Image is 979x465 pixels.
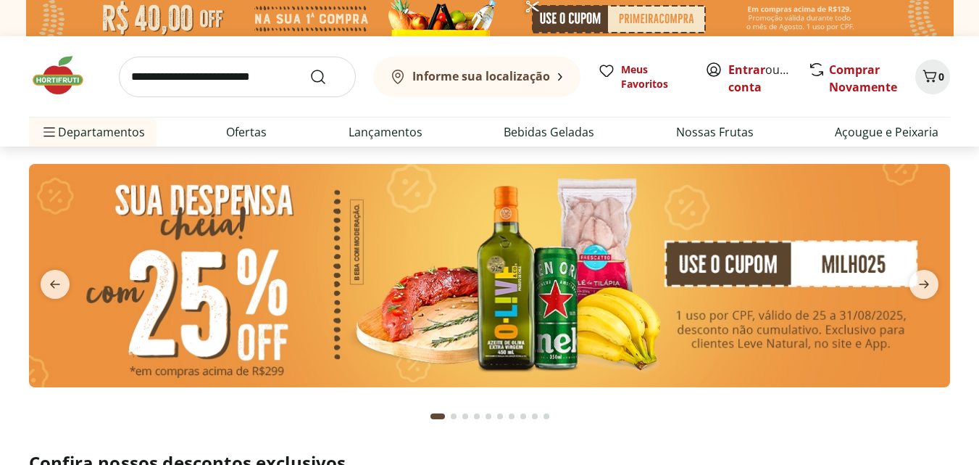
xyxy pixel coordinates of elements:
[471,399,483,434] button: Go to page 4 from fs-carousel
[29,54,101,97] img: Hortifruti
[529,399,541,434] button: Go to page 9 from fs-carousel
[428,399,448,434] button: Current page from fs-carousel
[41,115,145,149] span: Departamentos
[676,123,754,141] a: Nossas Frutas
[835,123,938,141] a: Açougue e Peixaria
[915,59,950,94] button: Carrinho
[29,164,950,387] img: cupom
[829,62,897,95] a: Comprar Novamente
[41,115,58,149] button: Menu
[483,399,494,434] button: Go to page 5 from fs-carousel
[517,399,529,434] button: Go to page 8 from fs-carousel
[459,399,471,434] button: Go to page 3 from fs-carousel
[938,70,944,83] span: 0
[728,61,793,96] span: ou
[309,68,344,86] button: Submit Search
[541,399,552,434] button: Go to page 10 from fs-carousel
[349,123,422,141] a: Lançamentos
[373,57,580,97] button: Informe sua localização
[898,270,950,299] button: next
[598,62,688,91] a: Meus Favoritos
[412,68,550,84] b: Informe sua localização
[728,62,765,78] a: Entrar
[506,399,517,434] button: Go to page 7 from fs-carousel
[504,123,594,141] a: Bebidas Geladas
[226,123,267,141] a: Ofertas
[621,62,688,91] span: Meus Favoritos
[29,270,81,299] button: previous
[728,62,808,95] a: Criar conta
[448,399,459,434] button: Go to page 2 from fs-carousel
[494,399,506,434] button: Go to page 6 from fs-carousel
[119,57,356,97] input: search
